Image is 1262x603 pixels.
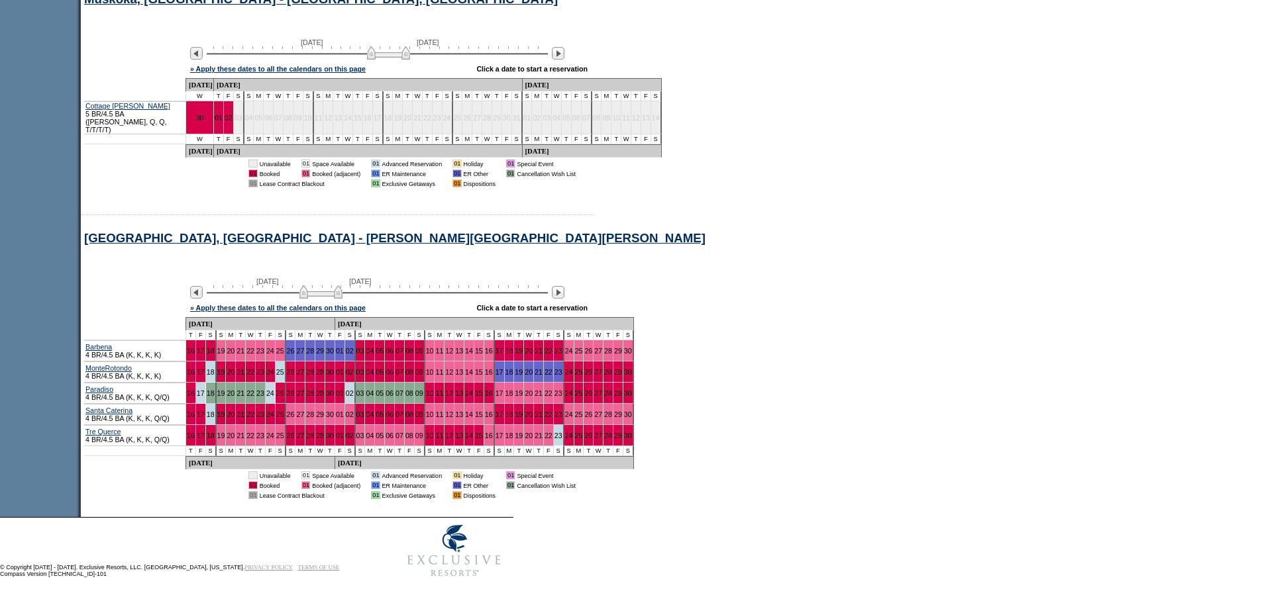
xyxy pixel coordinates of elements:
a: 30 [326,368,334,376]
a: 17 [197,432,205,440]
a: 28 [306,368,314,376]
a: 11 [435,347,443,355]
td: T [423,91,433,101]
a: 10 [426,432,434,440]
a: 10 [426,389,434,397]
a: 07 [395,389,403,397]
td: W [413,91,423,101]
td: S [314,91,324,101]
a: 23 [256,368,264,376]
td: F [293,91,303,101]
td: T [631,91,641,101]
a: 26 [584,368,592,376]
td: T [492,91,502,101]
a: 02 [346,432,354,440]
a: 12 [445,432,453,440]
a: 18 [207,368,215,376]
td: F [433,91,443,101]
a: 28 [604,389,612,397]
a: 26 [287,347,295,355]
td: [DATE] [214,78,523,91]
a: 14 [465,389,473,397]
a: 29 [316,368,324,376]
a: 24 [266,410,274,418]
td: T [333,91,343,101]
a: 29 [614,389,622,397]
a: 29 [316,389,324,397]
a: 15 [475,347,483,355]
a: 22 [246,368,254,376]
td: F [502,91,512,101]
td: S [443,91,453,101]
a: 09 [415,347,423,355]
a: Santa Caterina [85,406,132,414]
img: Previous [190,47,203,60]
a: 29 [316,410,324,418]
td: T [472,91,482,101]
a: 29 [614,432,622,440]
a: 10 [426,410,434,418]
td: M [532,91,542,101]
a: 19 [217,368,225,376]
a: 27 [594,368,602,376]
a: 23 [554,432,562,440]
a: 26 [584,432,592,440]
a: Tre Querce [85,428,121,436]
a: 24 [565,389,573,397]
a: 15 [475,368,483,376]
a: 21 [535,368,543,376]
a: 22 [545,389,552,397]
td: W [482,91,492,101]
td: W [621,91,631,101]
td: 03 [234,101,244,134]
span: [DATE] [417,38,439,46]
a: 30 [326,347,334,355]
td: F [641,91,651,101]
a: 07 [395,410,403,418]
td: M [254,91,264,101]
a: 29 [316,432,324,440]
img: Next [552,47,564,60]
a: 26 [584,347,592,355]
a: 30 [624,368,632,376]
a: 23 [256,410,264,418]
td: M [323,91,333,101]
a: 28 [604,347,612,355]
a: 21 [237,347,244,355]
a: 21 [237,368,244,376]
a: 23 [554,368,562,376]
a: 12 [445,368,453,376]
a: 22 [246,389,254,397]
td: S [582,91,592,101]
a: 16 [485,368,493,376]
a: 18 [505,347,513,355]
a: 25 [276,410,284,418]
td: T [542,91,552,101]
a: 21 [535,432,543,440]
a: 02 [346,347,354,355]
a: 29 [614,410,622,418]
a: 17 [197,389,205,397]
a: TERMS OF USE [298,564,340,571]
td: M [462,91,472,101]
a: 16 [485,347,493,355]
a: 20 [525,347,533,355]
td: T [264,91,274,101]
a: 23 [554,347,562,355]
a: [GEOGRAPHIC_DATA], [GEOGRAPHIC_DATA] - [PERSON_NAME][GEOGRAPHIC_DATA][PERSON_NAME] [84,231,706,245]
td: T [214,91,224,101]
a: 25 [575,389,583,397]
a: 20 [227,368,235,376]
a: 26 [584,389,592,397]
a: 08 [405,389,413,397]
a: 14 [465,347,473,355]
a: 03 [356,389,364,397]
a: 30 [624,389,632,397]
div: Click a date to start a reservation [476,65,588,73]
a: 19 [515,368,523,376]
a: 10 [426,347,434,355]
a: 25 [575,410,583,418]
a: 05 [376,389,384,397]
a: 28 [306,389,314,397]
a: 20 [227,389,235,397]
